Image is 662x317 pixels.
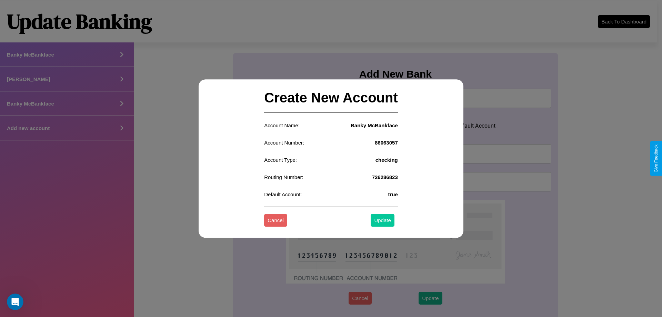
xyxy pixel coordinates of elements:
h4: Banky McBankface [351,122,398,128]
p: Account Name: [264,121,300,130]
p: Account Type: [264,155,297,165]
h4: checking [375,157,398,163]
p: Routing Number: [264,172,303,182]
p: Default Account: [264,190,302,199]
h4: 726286823 [372,174,398,180]
h2: Create New Account [264,83,398,113]
h4: 86063057 [375,140,398,146]
p: Account Number: [264,138,304,147]
button: Update [371,214,394,227]
button: Cancel [264,214,287,227]
div: Give Feedback [654,145,659,172]
iframe: Intercom live chat [7,294,23,310]
h4: true [388,191,398,197]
